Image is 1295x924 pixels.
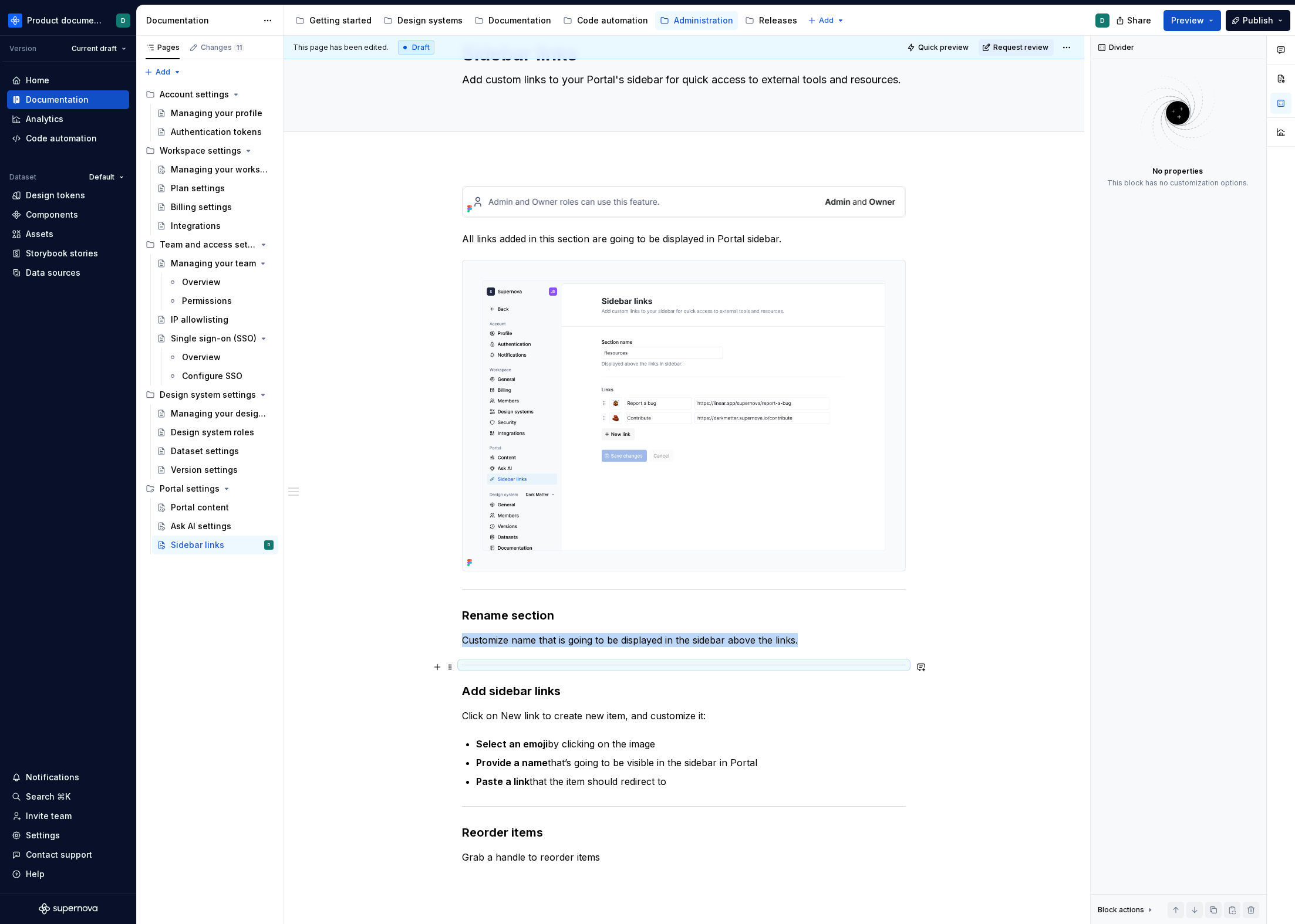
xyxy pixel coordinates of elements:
[182,370,242,382] div: Configure SSO
[655,11,738,30] a: Administration
[7,845,129,864] button: Contact support
[26,75,49,86] div: Home
[2,8,134,33] button: Product documentationD
[918,43,969,52] span: Quick preview
[182,295,232,307] div: Permissions
[152,536,278,554] a: Sidebar linksD
[160,89,229,100] div: Account settings
[993,43,1048,52] span: Request review
[89,172,114,182] span: Default
[470,11,556,30] a: Documentation
[476,737,906,751] p: by clicking on the image
[7,129,129,148] a: Code automation
[201,43,244,52] div: Changes
[146,15,257,26] div: Documentation
[152,216,278,235] a: Integrations
[171,201,232,213] div: Billing settings
[171,107,262,119] div: Managing your profile
[171,182,225,194] div: Plan settings
[163,292,278,310] a: Permissions
[462,824,906,841] h3: Reorder items
[759,15,797,26] div: Releases
[460,70,903,103] textarea: Add custom links to your Portal's sidebar for quick access to external tools and resources.
[152,104,278,123] a: Managing your profile
[141,479,278,498] div: Portal settings
[1164,10,1221,31] button: Preview
[163,367,278,385] a: Configure SSO
[152,310,278,329] a: IP allowlisting
[160,145,241,157] div: Workspace settings
[26,267,80,279] div: Data sources
[462,850,906,864] p: Grab a handle to reorder items
[1243,15,1273,26] span: Publish
[141,235,278,254] div: Team and access settings
[1098,905,1144,915] div: Block actions
[309,15,372,26] div: Getting started
[7,186,129,205] a: Design tokens
[39,903,97,915] svg: Supernova Logo
[577,15,648,26] div: Code automation
[674,15,733,26] div: Administration
[7,225,129,243] a: Assets
[26,133,97,144] div: Code automation
[8,13,22,28] img: 87691e09-aac2-46b6-b153-b9fe4eb63333.png
[26,248,98,259] div: Storybook stories
[7,71,129,90] a: Home
[9,172,36,182] div: Dataset
[7,826,129,845] a: Settings
[152,160,278,179] a: Managing your workspace
[476,757,548,769] strong: Provide a name
[462,633,906,647] p: Customize name that is going to be displayed in the sidebar above the links.
[160,483,220,495] div: Portal settings
[26,113,63,125] div: Analytics
[27,15,102,26] div: Product documentation
[163,273,278,292] a: Overview
[293,43,389,52] span: This page has been edited.
[9,44,36,53] div: Version
[152,442,278,461] a: Dataset settings
[152,423,278,442] a: Design system roles
[171,464,238,476] div: Version settings
[26,228,53,240] div: Assets
[182,351,221,363] div: Overview
[1171,15,1204,26] span: Preview
[171,427,254,438] div: Design system roles
[462,607,906,624] h3: Rename section
[72,44,117,53] span: Current draft
[26,849,92,861] div: Contact support
[26,94,89,106] div: Documentation
[740,11,802,30] a: Releases
[141,64,185,80] button: Add
[160,239,257,251] div: Team and access settings
[141,85,278,104] div: Account settings
[462,709,906,723] p: Click on New link to create new item, and customize it:
[1107,178,1249,188] div: This block has no customization options.
[7,865,129,884] button: Help
[171,314,228,326] div: IP allowlisting
[7,787,129,806] button: Search ⌘K
[171,220,221,232] div: Integrations
[476,774,906,788] p: that the item should redirect to
[146,43,180,52] div: Pages
[152,461,278,479] a: Version settings
[488,15,551,26] div: Documentation
[462,232,906,246] p: All links added in this section are going to be displayed in Portal sidebar.
[379,11,467,30] a: Design systems
[463,260,905,571] img: 1d7298cb-4668-4fd8-b990-93b602af8043.png
[1098,902,1155,918] div: Block actions
[234,43,244,52] span: 11
[152,517,278,536] a: Ask AI settings
[7,807,129,825] a: Invite team
[141,385,278,404] div: Design system settings
[171,164,268,175] div: Managing your workspace
[7,244,129,263] a: Storybook stories
[1127,15,1151,26] span: Share
[66,40,131,57] button: Current draft
[171,258,256,269] div: Managing your team
[979,39,1054,56] button: Request review
[7,768,129,787] button: Notifications
[141,85,278,554] div: Page tree
[171,126,262,138] div: Authentication tokens
[121,16,126,25] div: D
[7,110,129,128] a: Analytics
